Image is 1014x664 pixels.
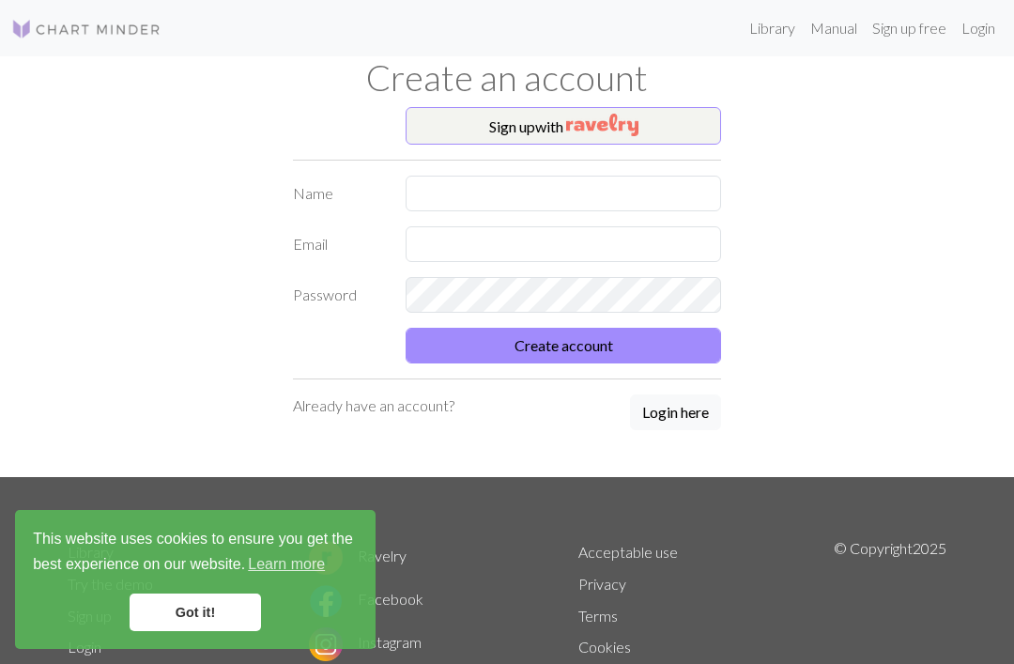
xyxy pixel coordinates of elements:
[245,550,328,579] a: learn more about cookies
[742,9,803,47] a: Library
[803,9,865,47] a: Manual
[130,594,261,631] a: dismiss cookie message
[406,328,721,363] button: Create account
[954,9,1003,47] a: Login
[56,56,958,100] h1: Create an account
[11,18,161,40] img: Logo
[33,528,358,579] span: This website uses cookies to ensure you get the best experience on our website.
[282,226,394,262] label: Email
[566,114,638,136] img: Ravelry
[406,107,721,145] button: Sign upwith
[578,543,678,561] a: Acceptable use
[630,394,721,432] a: Login here
[293,394,454,417] p: Already have an account?
[282,277,394,313] label: Password
[578,638,631,656] a: Cookies
[309,633,422,651] a: Instagram
[578,607,618,625] a: Terms
[578,575,626,593] a: Privacy
[15,510,376,649] div: cookieconsent
[865,9,954,47] a: Sign up free
[282,176,394,211] label: Name
[630,394,721,430] button: Login here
